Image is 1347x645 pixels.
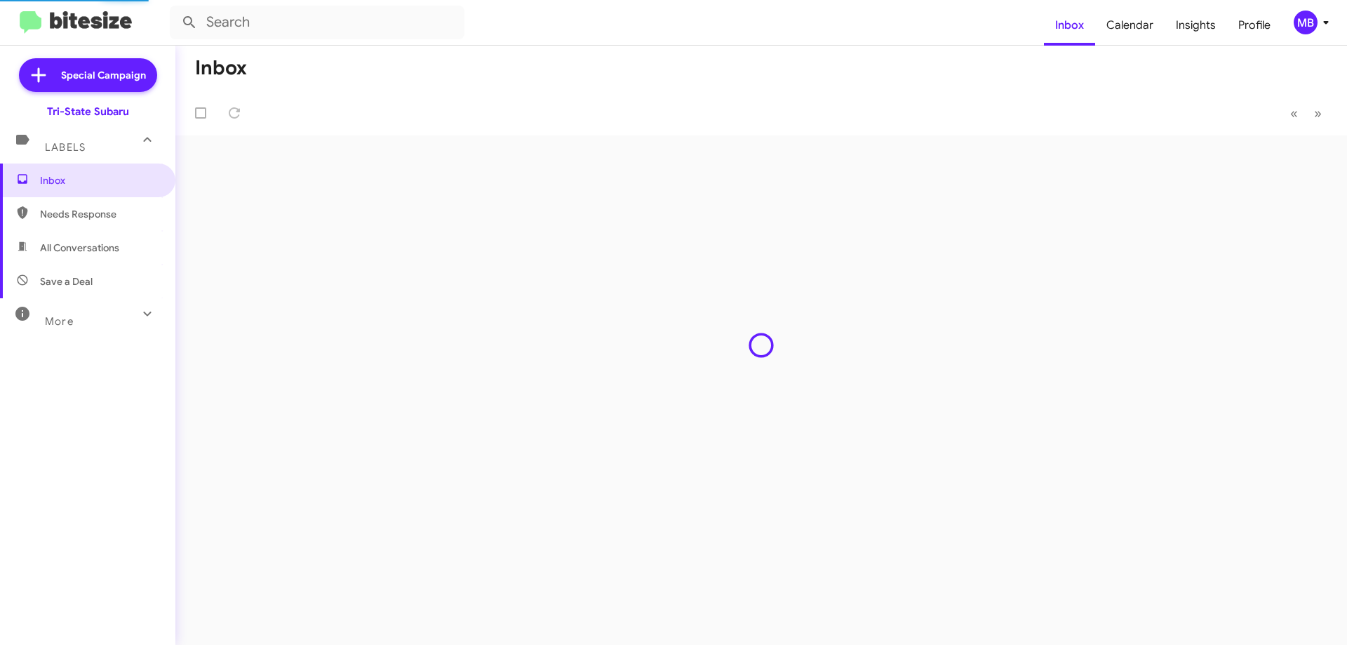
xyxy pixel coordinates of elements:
span: « [1290,105,1298,122]
span: » [1314,105,1322,122]
span: Save a Deal [40,274,93,288]
h1: Inbox [195,57,247,79]
span: Labels [45,141,86,154]
span: Special Campaign [61,68,146,82]
input: Search [170,6,464,39]
button: Next [1306,99,1330,128]
span: All Conversations [40,241,119,255]
div: MB [1294,11,1318,34]
a: Profile [1227,5,1282,46]
div: Tri-State Subaru [47,105,129,119]
span: Needs Response [40,207,159,221]
span: More [45,315,74,328]
button: MB [1282,11,1332,34]
span: Inbox [40,173,159,187]
a: Inbox [1044,5,1095,46]
a: Special Campaign [19,58,157,92]
nav: Page navigation example [1282,99,1330,128]
a: Calendar [1095,5,1165,46]
a: Insights [1165,5,1227,46]
button: Previous [1282,99,1306,128]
